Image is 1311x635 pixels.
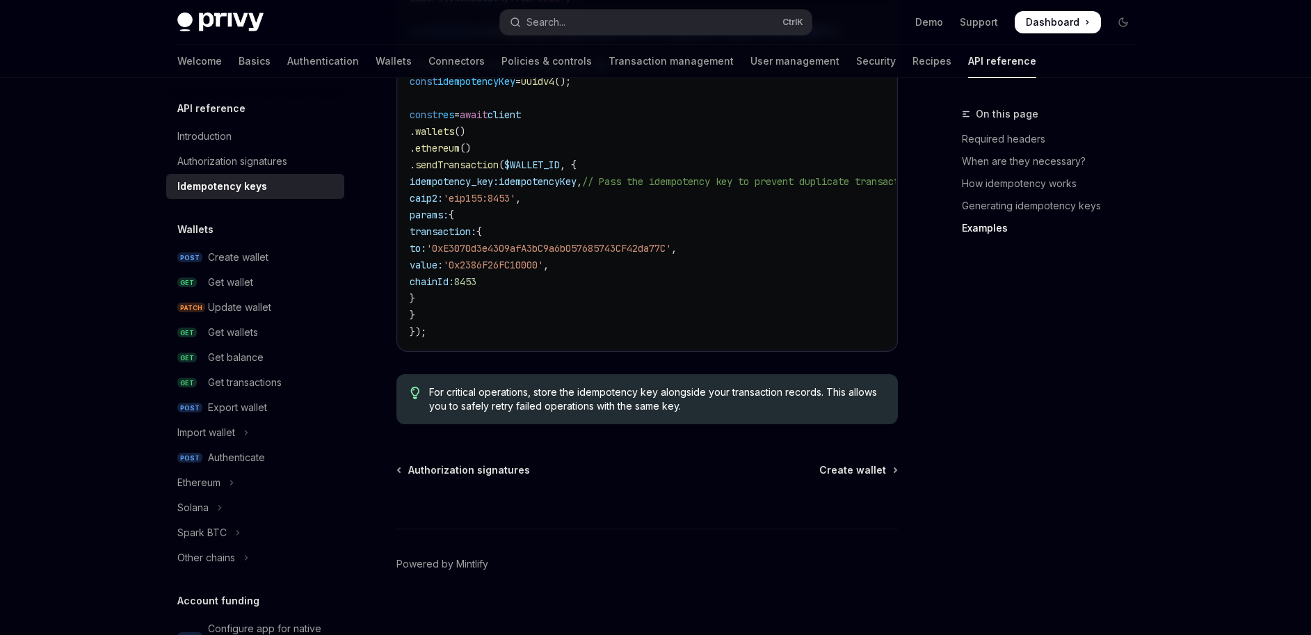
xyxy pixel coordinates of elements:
[460,142,471,154] span: ()
[166,420,344,445] button: Toggle Import wallet section
[177,303,205,313] span: PATCH
[962,195,1145,217] a: Generating idempotency keys
[408,463,530,477] span: Authorization signatures
[177,474,220,491] div: Ethereum
[177,403,202,413] span: POST
[177,252,202,263] span: POST
[410,225,476,238] span: transaction:
[166,395,344,420] a: POSTExport wallet
[177,328,197,338] span: GET
[396,557,488,571] a: Powered by Mintlify
[521,75,554,88] span: uuidv4
[166,295,344,320] a: PATCHUpdate wallet
[415,142,460,154] span: ethereum
[410,275,454,288] span: chainId:
[501,45,592,78] a: Policies & controls
[177,499,209,516] div: Solana
[208,324,258,341] div: Get wallets
[410,159,415,171] span: .
[554,75,571,88] span: ();
[915,15,943,29] a: Demo
[166,245,344,270] a: POSTCreate wallet
[166,345,344,370] a: GETGet balance
[443,259,543,271] span: '0x2386F26FC10000'
[428,45,485,78] a: Connectors
[177,424,235,441] div: Import wallet
[166,445,344,470] a: POSTAuthenticate
[398,463,530,477] a: Authorization signatures
[454,275,476,288] span: 8453
[968,45,1036,78] a: API reference
[962,217,1145,239] a: Examples
[962,150,1145,172] a: When are they necessary?
[177,353,197,363] span: GET
[819,463,886,477] span: Create wallet
[515,192,521,204] span: ,
[410,242,426,255] span: to:
[410,209,449,221] span: params:
[1015,11,1101,33] a: Dashboard
[410,309,415,321] span: }
[177,524,227,541] div: Spark BTC
[177,453,202,463] span: POST
[429,385,883,413] span: For critical operations, store the idempotency key alongside your transaction records. This allow...
[560,159,577,171] span: , {
[410,387,420,399] svg: Tip
[476,225,482,238] span: {
[460,108,488,121] span: await
[376,45,412,78] a: Wallets
[177,178,267,195] div: Idempotency keys
[782,17,803,28] span: Ctrl K
[177,45,222,78] a: Welcome
[208,374,282,391] div: Get transactions
[504,159,560,171] span: $WALLET_ID
[499,159,504,171] span: (
[208,249,268,266] div: Create wallet
[976,106,1038,122] span: On this page
[177,549,235,566] div: Other chains
[960,15,998,29] a: Support
[499,175,577,188] span: idempotencyKey
[208,299,271,316] div: Update wallet
[166,270,344,295] a: GETGet wallet
[671,242,677,255] span: ,
[410,142,415,154] span: .
[437,75,515,88] span: idempotencyKey
[166,545,344,570] button: Toggle Other chains section
[410,292,415,305] span: }
[208,449,265,466] div: Authenticate
[750,45,839,78] a: User management
[410,192,443,204] span: caip2:
[437,108,454,121] span: res
[166,174,344,199] a: Idempotency keys
[526,14,565,31] div: Search...
[166,520,344,545] button: Toggle Spark BTC section
[177,100,246,117] h5: API reference
[410,125,415,138] span: .
[208,349,264,366] div: Get balance
[426,242,671,255] span: '0xE3070d3e4309afA3bC9a6b057685743CF42da77C'
[515,75,521,88] span: =
[410,75,437,88] span: const
[443,192,515,204] span: 'eip155:8453'
[488,108,521,121] span: client
[177,593,259,609] h5: Account funding
[609,45,734,78] a: Transaction management
[177,378,197,388] span: GET
[166,320,344,345] a: GETGet wallets
[287,45,359,78] a: Authentication
[415,125,454,138] span: wallets
[856,45,896,78] a: Security
[410,325,426,338] span: });
[962,128,1145,150] a: Required headers
[500,10,812,35] button: Open search
[166,370,344,395] a: GETGet transactions
[912,45,951,78] a: Recipes
[166,124,344,149] a: Introduction
[166,149,344,174] a: Authorization signatures
[208,274,253,291] div: Get wallet
[410,175,499,188] span: idempotency_key:
[410,108,437,121] span: const
[582,175,922,188] span: // Pass the idempotency key to prevent duplicate transactions
[454,108,460,121] span: =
